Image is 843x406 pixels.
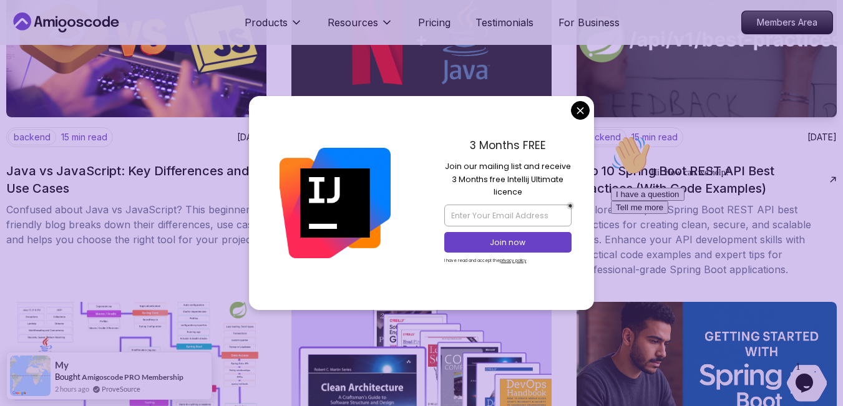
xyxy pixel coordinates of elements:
p: Confused about Java vs JavaScript? This beginner-friendly blog breaks down their differences, use... [6,202,266,247]
p: backend [8,129,56,145]
img: :wave: [5,5,45,45]
a: Testimonials [475,15,534,30]
button: I have a question [5,57,79,70]
button: Products [245,15,303,40]
a: For Business [558,15,620,30]
a: Pricing [418,15,451,30]
h2: Java vs JavaScript: Key Differences and Use Cases [6,162,259,197]
div: 👋Hi! How can we help?I have a questionTell me more [5,5,230,84]
p: Members Area [742,11,832,34]
button: Tell me more [5,70,62,84]
span: Bought [55,372,80,382]
p: Resources [328,15,378,30]
p: backend [578,129,626,145]
a: Members Area [741,11,833,34]
p: Products [245,15,288,30]
a: ProveSource [102,384,140,394]
iframe: chat widget [606,130,831,350]
p: 15 min read [61,131,107,143]
a: Amigoscode PRO Membership [82,372,183,382]
button: Resources [328,15,393,40]
img: provesource social proof notification image [10,355,51,396]
iframe: chat widget [791,356,831,394]
p: [DATE] [237,131,266,143]
span: Hi! How can we help? [5,37,124,47]
span: 2 hours ago [55,384,89,394]
span: My [55,360,69,370]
